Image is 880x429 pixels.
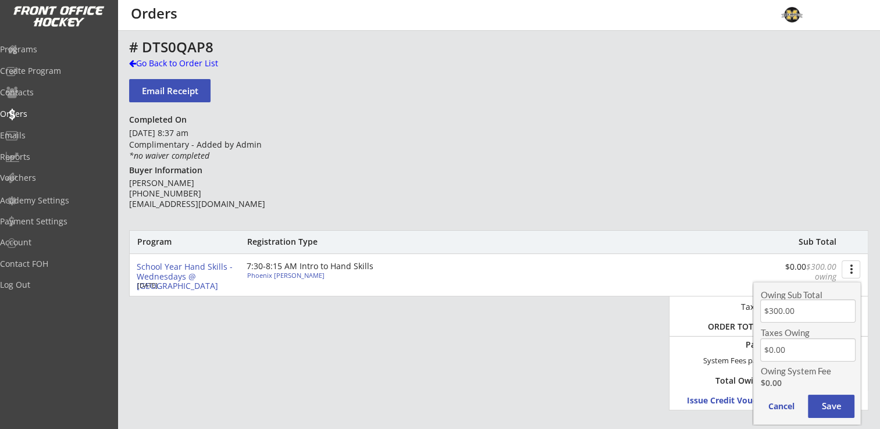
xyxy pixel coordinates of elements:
[247,272,377,278] div: Phoenix [PERSON_NAME]
[764,262,836,282] div: $0.00
[760,395,802,418] button: Cancel
[137,282,230,288] div: [DATE]
[129,115,192,125] div: Completed On
[129,150,209,161] em: *no waiver completed
[761,379,849,388] div: Absorbed into this owing
[137,262,237,291] div: School Year Hand Skills - Wednesdays @ [GEOGRAPHIC_DATA]
[761,291,849,299] div: Owing Sub Total
[785,237,836,247] div: Sub Total
[710,339,763,350] div: Paid
[693,356,763,366] div: System Fees paid
[129,165,208,176] div: Buyer Information
[808,395,854,418] button: Save
[703,411,837,423] div: Order in USD
[129,79,211,102] button: Email Receipt
[137,237,200,247] div: Program
[129,127,297,162] div: [DATE] 8:37 am Complimentary - Added by Admin
[703,302,763,312] div: Taxes
[129,58,249,69] div: Go Back to Order List
[247,262,380,270] div: 7:30-8:15 AM Intro to Hand Skills
[247,237,380,247] div: Registration Type
[703,321,763,332] div: ORDER TOTAL
[806,261,838,282] font: $300.00 owing
[761,379,849,387] div: $0.00
[761,328,849,337] div: Taxes Owing
[842,260,860,278] button: more_vert
[761,367,849,376] div: Owing System Fee
[129,178,297,210] div: [PERSON_NAME] [PHONE_NUMBER] [EMAIL_ADDRESS][DOMAIN_NAME]
[129,40,686,54] div: # DTS0QAP8
[710,376,763,386] div: Total Owing
[687,392,795,408] button: Issue Credit Voucher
